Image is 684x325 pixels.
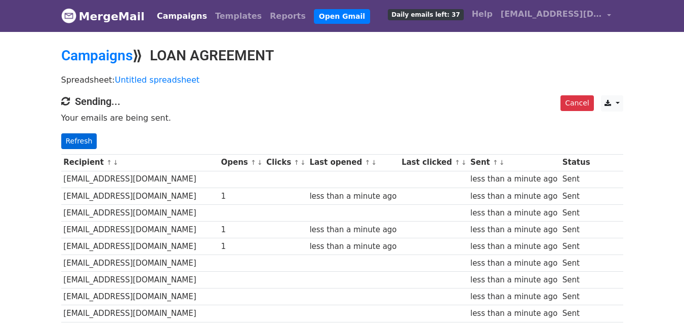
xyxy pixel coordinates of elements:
[399,154,468,171] th: Last clicked
[461,159,467,166] a: ↓
[470,191,557,202] div: less than a minute ago
[470,207,557,219] div: less than a minute ago
[560,255,592,272] td: Sent
[257,159,263,166] a: ↓
[61,171,219,188] td: [EMAIL_ADDRESS][DOMAIN_NAME]
[307,154,399,171] th: Last opened
[106,159,112,166] a: ↑
[61,238,219,255] td: [EMAIL_ADDRESS][DOMAIN_NAME]
[61,188,219,204] td: [EMAIL_ADDRESS][DOMAIN_NAME]
[633,276,684,325] iframe: Chat Widget
[61,272,219,288] td: [EMAIL_ADDRESS][DOMAIN_NAME]
[61,154,219,171] th: Recipient
[251,159,256,166] a: ↑
[309,191,396,202] div: less than a minute ago
[560,188,592,204] td: Sent
[294,159,299,166] a: ↑
[560,171,592,188] td: Sent
[501,8,602,20] span: [EMAIL_ADDRESS][DOMAIN_NAME]
[560,272,592,288] td: Sent
[560,238,592,255] td: Sent
[61,204,219,221] td: [EMAIL_ADDRESS][DOMAIN_NAME]
[468,154,560,171] th: Sent
[497,4,615,28] a: [EMAIL_ADDRESS][DOMAIN_NAME]
[219,154,264,171] th: Opens
[221,191,261,202] div: 1
[61,305,219,322] td: [EMAIL_ADDRESS][DOMAIN_NAME]
[264,154,307,171] th: Clicks
[61,288,219,305] td: [EMAIL_ADDRESS][DOMAIN_NAME]
[115,75,199,85] a: Untitled spreadsheet
[61,221,219,238] td: [EMAIL_ADDRESS][DOMAIN_NAME]
[560,305,592,322] td: Sent
[61,47,133,64] a: Campaigns
[384,4,467,24] a: Daily emails left: 37
[61,75,623,85] p: Spreadsheet:
[560,154,592,171] th: Status
[266,6,310,26] a: Reports
[61,113,623,123] p: Your emails are being sent.
[221,241,261,252] div: 1
[365,159,370,166] a: ↑
[560,288,592,305] td: Sent
[493,159,498,166] a: ↑
[560,204,592,221] td: Sent
[499,159,505,166] a: ↓
[211,6,266,26] a: Templates
[470,173,557,185] div: less than a minute ago
[113,159,118,166] a: ↓
[470,274,557,286] div: less than a minute ago
[468,4,497,24] a: Help
[314,9,370,24] a: Open Gmail
[309,224,396,236] div: less than a minute ago
[61,95,623,107] h4: Sending...
[371,159,377,166] a: ↓
[470,224,557,236] div: less than a minute ago
[560,95,593,111] a: Cancel
[560,221,592,238] td: Sent
[388,9,463,20] span: Daily emails left: 37
[61,133,97,149] a: Refresh
[61,8,76,23] img: MergeMail logo
[470,241,557,252] div: less than a minute ago
[470,291,557,303] div: less than a minute ago
[61,255,219,272] td: [EMAIL_ADDRESS][DOMAIN_NAME]
[61,47,623,64] h2: ⟫ LOAN AGREEMENT
[470,258,557,269] div: less than a minute ago
[455,159,460,166] a: ↑
[153,6,211,26] a: Campaigns
[300,159,306,166] a: ↓
[221,224,261,236] div: 1
[470,308,557,319] div: less than a minute ago
[309,241,396,252] div: less than a minute ago
[61,6,145,27] a: MergeMail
